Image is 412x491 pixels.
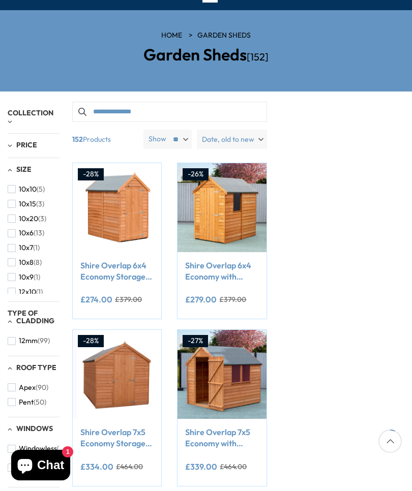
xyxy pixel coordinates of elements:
[161,30,182,41] a: HOME
[8,226,44,240] button: 10x6
[8,182,45,197] button: 10x10
[183,335,208,347] div: -27%
[80,426,154,449] a: Shire Overlap 7x5 Economy Storage Shed
[37,185,45,194] span: (5)
[36,288,43,296] span: (1)
[36,383,48,392] span: (90)
[80,260,154,283] a: Shire Overlap 6x4 Economy Storage Shed
[19,185,37,194] span: 10x10
[19,383,36,392] span: Apex
[185,260,258,283] a: Shire Overlap 6x4 Economy with Window Storage Shed
[8,309,54,325] span: Type of Cladding
[8,450,73,483] inbox-online-store-chat: Shopify online store chat
[197,130,267,149] label: Date, old to new
[19,336,38,345] span: 12mm
[8,333,50,348] button: 12mm
[219,296,246,303] del: £379.00
[247,50,269,63] span: [152]
[8,240,40,255] button: 10x7
[78,168,104,180] div: -28%
[72,130,83,149] b: 152
[80,463,113,471] ins: £334.00
[183,168,209,180] div: -26%
[185,295,217,303] ins: £279.00
[36,200,44,208] span: (3)
[16,165,32,174] span: Size
[19,258,34,267] span: 10x8
[178,330,266,418] img: Shire Overlap 7x5 Economy with Window Storage Shed - Best Shed
[16,424,53,433] span: Windows
[78,335,104,347] div: -28%
[149,134,166,144] label: Show
[76,46,336,64] h2: Garden Sheds
[115,296,142,303] del: £379.00
[19,288,36,296] span: 12x10
[16,140,37,149] span: Price
[220,463,247,470] del: £464.00
[8,380,48,395] button: Apex
[185,426,258,449] a: Shire Overlap 7x5 Economy with Window Storage Shed
[73,163,161,252] img: Shire Overlap 6x4 Economy Storage Shed - Best Shed
[72,102,267,122] input: Search products
[19,243,33,252] span: 10x7
[33,243,40,252] span: (1)
[19,444,57,453] span: Windowless
[19,273,34,282] span: 10x9
[16,363,56,372] span: Roof Type
[80,295,112,303] ins: £274.00
[68,130,139,149] span: Products
[8,211,46,226] button: 10x20
[19,398,34,407] span: Pent
[34,258,42,267] span: (8)
[19,214,38,223] span: 10x20
[34,273,40,282] span: (1)
[38,336,50,345] span: (99)
[8,197,44,211] button: 10x15
[19,200,36,208] span: 10x15
[8,285,43,299] button: 12x10
[185,463,217,471] ins: £339.00
[38,214,46,223] span: (3)
[8,441,69,456] button: Windowless
[34,398,46,407] span: (50)
[178,163,266,252] img: Shire Overlap 6x4 Economy with Window Storage Shed - Best Shed
[19,229,34,237] span: 10x6
[8,395,46,410] button: Pent
[8,255,42,270] button: 10x8
[34,229,44,237] span: (13)
[8,108,53,117] span: Collection
[197,30,251,41] a: Garden Sheds
[8,456,60,479] button: With Window
[73,330,161,418] img: Shire Overlap 7x5 Economy Storage Shed - Best Shed
[116,463,143,470] del: £464.00
[202,130,254,149] span: Date, old to new
[8,270,40,285] button: 10x9
[57,444,69,453] span: (23)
